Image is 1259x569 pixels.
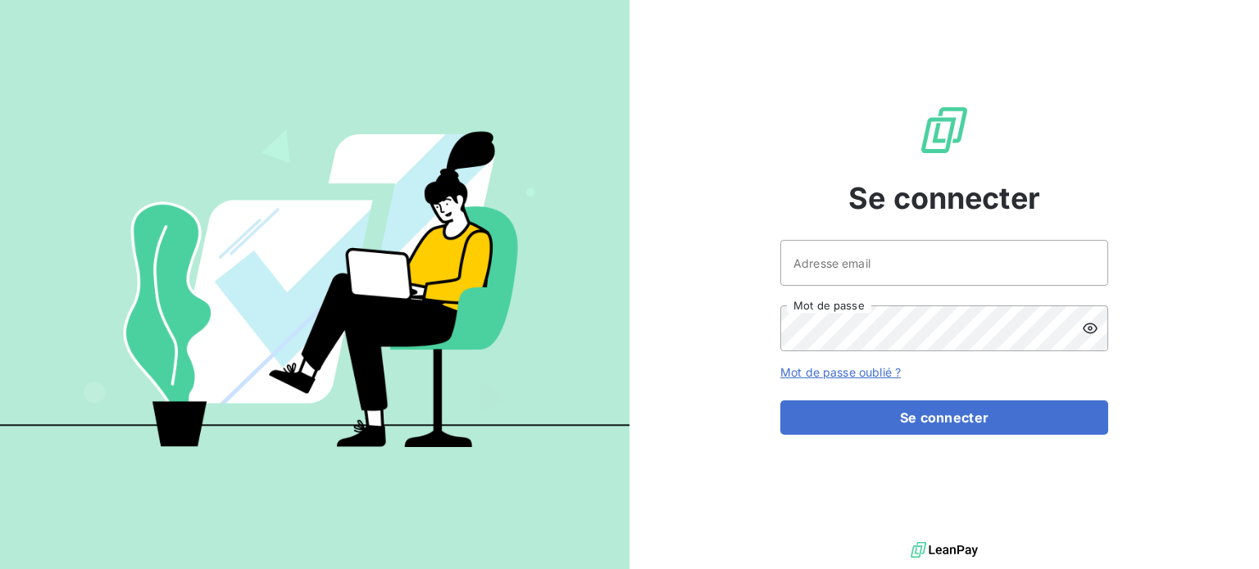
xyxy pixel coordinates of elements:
[780,365,901,379] a: Mot de passe oublié ?
[911,538,978,562] img: logo
[780,400,1108,435] button: Se connecter
[848,176,1040,220] span: Se connecter
[780,240,1108,286] input: placeholder
[918,104,970,156] img: Logo LeanPay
